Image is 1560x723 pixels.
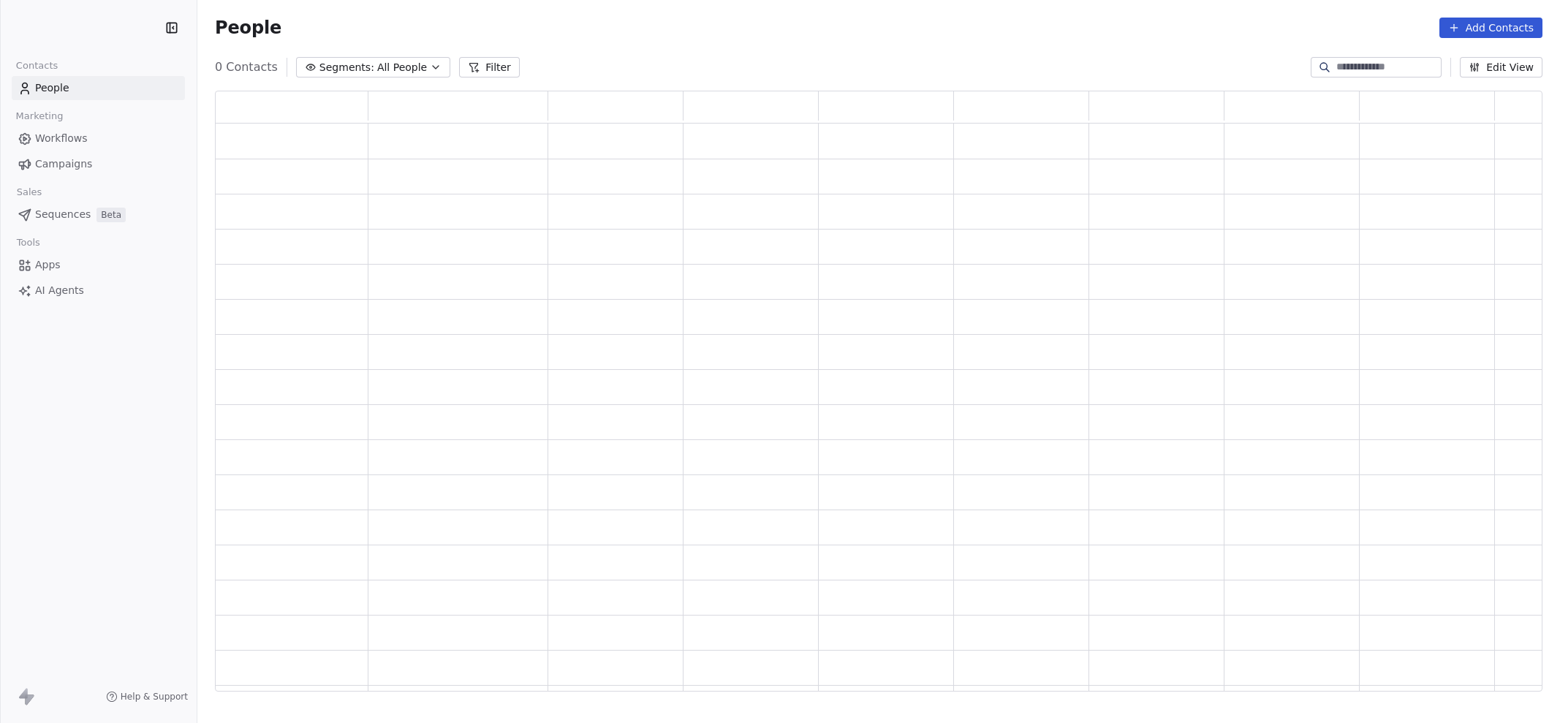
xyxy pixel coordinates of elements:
a: Workflows [12,126,185,151]
span: People [215,17,281,39]
span: Sequences [35,207,91,222]
a: Apps [12,253,185,277]
span: Workflows [35,131,88,146]
span: Apps [35,257,61,273]
button: Filter [459,57,520,77]
span: Contacts [10,55,64,77]
span: All People [377,60,427,75]
span: Beta [96,208,126,222]
span: People [35,80,69,96]
span: Segments: [319,60,374,75]
button: Edit View [1460,57,1542,77]
span: Tools [10,232,46,254]
span: Marketing [10,105,69,127]
a: SequencesBeta [12,202,185,227]
a: People [12,76,185,100]
span: AI Agents [35,283,84,298]
span: 0 Contacts [215,58,278,76]
span: Sales [10,181,48,203]
a: Campaigns [12,152,185,176]
span: Help & Support [121,691,188,703]
a: Help & Support [106,691,188,703]
button: Add Contacts [1439,18,1542,38]
a: AI Agents [12,279,185,303]
span: Campaigns [35,156,92,172]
